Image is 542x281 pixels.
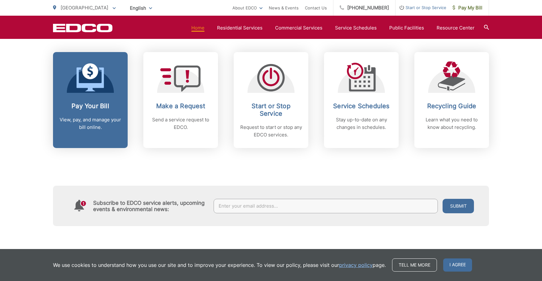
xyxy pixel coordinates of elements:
[392,258,437,272] a: Tell me more
[305,4,327,12] a: Contact Us
[453,4,482,12] span: Pay My Bill
[150,116,212,131] p: Send a service request to EDCO.
[421,102,483,110] h2: Recycling Guide
[59,102,121,110] h2: Pay Your Bill
[214,199,438,213] input: Enter your email address...
[324,52,399,148] a: Service Schedules Stay up-to-date on any changes in schedules.
[53,261,386,269] p: We use cookies to understand how you use our site and to improve your experience. To view our pol...
[191,24,205,32] a: Home
[330,102,392,110] h2: Service Schedules
[240,102,302,117] h2: Start or Stop Service
[421,116,483,131] p: Learn what you need to know about recycling.
[437,24,475,32] a: Resource Center
[275,24,322,32] a: Commercial Services
[125,3,157,13] span: English
[269,4,299,12] a: News & Events
[53,52,128,148] a: Pay Your Bill View, pay, and manage your bill online.
[232,4,263,12] a: About EDCO
[59,116,121,131] p: View, pay, and manage your bill online.
[93,200,207,212] h4: Subscribe to EDCO service alerts, upcoming events & environmental news:
[330,116,392,131] p: Stay up-to-date on any changes in schedules.
[217,24,263,32] a: Residential Services
[61,5,108,11] span: [GEOGRAPHIC_DATA]
[339,261,373,269] a: privacy policy
[414,52,489,148] a: Recycling Guide Learn what you need to know about recycling.
[335,24,377,32] a: Service Schedules
[389,24,424,32] a: Public Facilities
[143,52,218,148] a: Make a Request Send a service request to EDCO.
[53,24,113,32] a: EDCD logo. Return to the homepage.
[150,102,212,110] h2: Make a Request
[240,124,302,139] p: Request to start or stop any EDCO services.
